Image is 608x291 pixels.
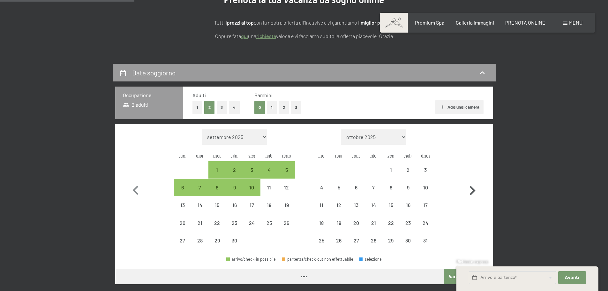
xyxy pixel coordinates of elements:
[348,203,364,218] div: 13
[278,214,295,231] div: Sun Apr 26 2026
[191,179,208,196] div: arrivo/check-in possibile
[313,232,330,249] div: arrivo/check-in non effettuabile
[435,100,484,114] button: Aggiungi camera
[243,179,260,196] div: Fri Apr 10 2026
[260,179,278,196] div: Sat Apr 11 2026
[400,203,416,218] div: 16
[313,220,329,236] div: 18
[244,220,260,236] div: 24
[278,196,295,214] div: Sun Apr 19 2026
[244,167,260,183] div: 3
[278,167,294,183] div: 5
[278,196,295,214] div: arrivo/check-in non effettuabile
[192,101,202,114] button: 1
[191,214,208,231] div: Tue Apr 21 2026
[382,214,399,231] div: Fri May 22 2026
[174,232,191,249] div: arrivo/check-in non effettuabile
[244,203,260,218] div: 17
[278,161,295,179] div: Sun Apr 05 2026
[456,259,488,264] span: Richiesta express
[227,220,243,236] div: 23
[348,196,365,214] div: arrivo/check-in non effettuabile
[382,179,399,196] div: arrivo/check-in non effettuabile
[217,101,227,114] button: 3
[348,232,365,249] div: arrivo/check-in non effettuabile
[208,179,226,196] div: arrivo/check-in possibile
[243,214,260,231] div: arrivo/check-in non effettuabile
[359,257,382,261] div: selezione
[227,185,243,201] div: 9
[330,214,348,231] div: arrivo/check-in non effettuabile
[421,153,430,158] abbr: domenica
[260,161,278,179] div: arrivo/check-in possibile
[417,232,434,249] div: arrivo/check-in non effettuabile
[400,179,417,196] div: Sat May 09 2026
[382,196,399,214] div: Fri May 15 2026
[400,220,416,236] div: 23
[417,232,434,249] div: Sun May 31 2026
[331,220,347,236] div: 19
[208,214,226,231] div: arrivo/check-in non effettuabile
[175,203,191,218] div: 13
[348,196,365,214] div: Wed May 13 2026
[313,238,329,254] div: 25
[260,196,278,214] div: Sat Apr 18 2026
[261,185,277,201] div: 11
[260,214,278,231] div: Sat Apr 25 2026
[383,220,399,236] div: 22
[417,161,434,179] div: arrivo/check-in non effettuabile
[330,232,348,249] div: Tue May 26 2026
[226,214,243,231] div: arrivo/check-in non effettuabile
[417,238,433,254] div: 31
[400,214,417,231] div: Sat May 23 2026
[417,214,434,231] div: Sun May 24 2026
[463,129,482,249] button: Mese successivo
[400,167,416,183] div: 2
[383,167,399,183] div: 1
[208,196,226,214] div: arrivo/check-in non effettuabile
[313,232,330,249] div: Mon May 25 2026
[313,214,330,231] div: Mon May 18 2026
[191,179,208,196] div: Tue Apr 07 2026
[330,196,348,214] div: Tue May 12 2026
[348,232,365,249] div: Wed May 27 2026
[382,179,399,196] div: Fri May 08 2026
[331,238,347,254] div: 26
[174,179,191,196] div: Mon Apr 06 2026
[123,101,149,108] span: 2 adulti
[400,232,417,249] div: arrivo/check-in non effettuabile
[174,232,191,249] div: Mon Apr 27 2026
[400,185,416,201] div: 9
[226,214,243,231] div: Thu Apr 23 2026
[365,232,382,249] div: Thu May 28 2026
[417,220,433,236] div: 24
[278,161,295,179] div: arrivo/check-in possibile
[382,161,399,179] div: arrivo/check-in non effettuabile
[382,214,399,231] div: arrivo/check-in non effettuabile
[227,203,243,218] div: 16
[192,185,208,201] div: 7
[387,153,394,158] abbr: venerdì
[243,214,260,231] div: Fri Apr 24 2026
[191,214,208,231] div: arrivo/check-in non effettuabile
[278,179,295,196] div: arrivo/check-in non effettuabile
[348,185,364,201] div: 6
[260,179,278,196] div: arrivo/check-in non effettuabile
[243,161,260,179] div: Fri Apr 03 2026
[417,214,434,231] div: arrivo/check-in non effettuabile
[226,179,243,196] div: arrivo/check-in possibile
[417,179,434,196] div: Sun May 10 2026
[145,19,464,27] p: Tutti i con la nostra offerta all'incusive e vi garantiamo il !
[365,238,381,254] div: 28
[196,153,204,158] abbr: martedì
[209,203,225,218] div: 15
[405,153,412,158] abbr: sabato
[244,185,260,201] div: 10
[352,153,360,158] abbr: mercoledì
[209,238,225,254] div: 29
[145,32,464,40] p: Oppure fate una veloce e vi facciamo subito la offerta piacevole. Grazie
[282,257,353,261] div: partenza/check-out non effettuabile
[226,179,243,196] div: Thu Apr 09 2026
[192,238,208,254] div: 28
[208,232,226,249] div: arrivo/check-in non effettuabile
